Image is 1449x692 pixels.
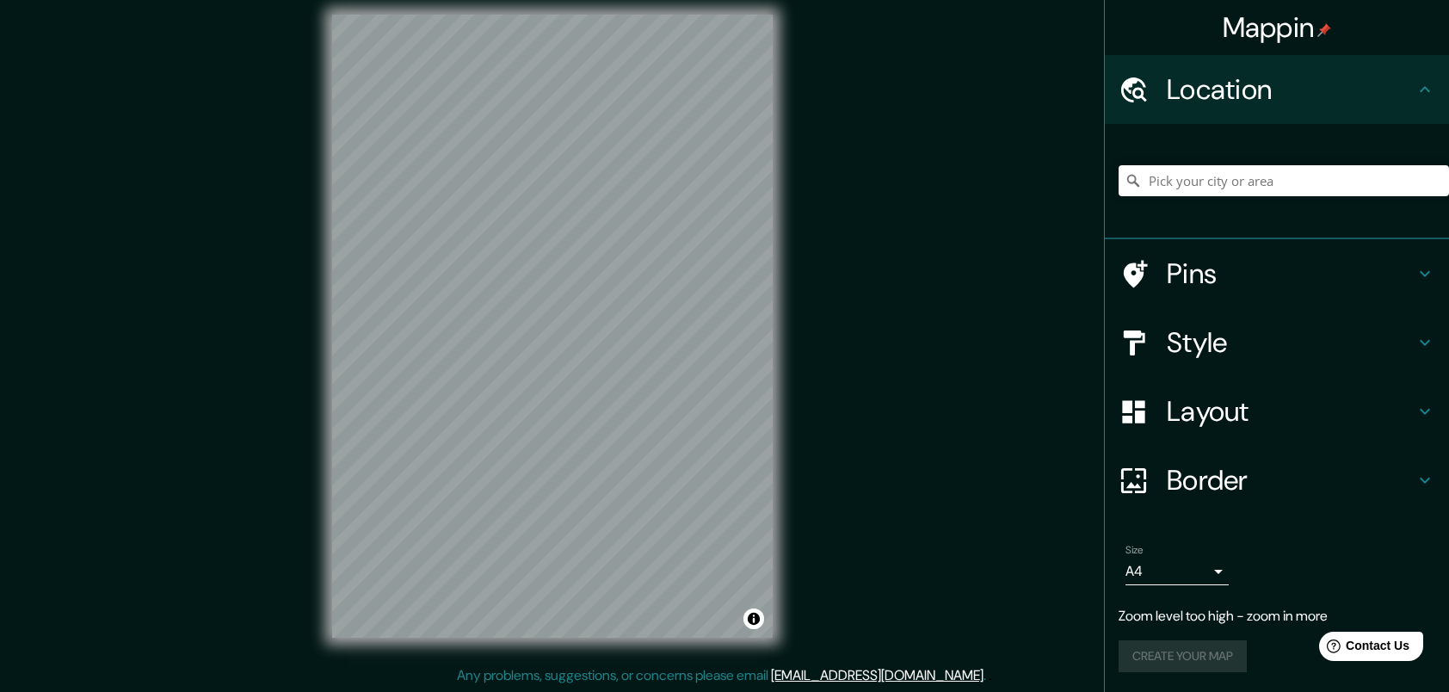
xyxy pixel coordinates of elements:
[457,665,986,686] p: Any problems, suggestions, or concerns please email .
[1167,325,1415,360] h4: Style
[1105,308,1449,377] div: Style
[1119,165,1449,196] input: Pick your city or area
[1105,239,1449,308] div: Pins
[771,666,983,684] a: [EMAIL_ADDRESS][DOMAIN_NAME]
[1119,606,1435,627] p: Zoom level too high - zoom in more
[1223,10,1332,45] h4: Mappin
[1167,394,1415,429] h4: Layout
[1105,55,1449,124] div: Location
[986,665,989,686] div: .
[1125,558,1229,585] div: A4
[1167,463,1415,497] h4: Border
[743,609,764,629] button: Toggle attribution
[332,15,773,638] canvas: Map
[1296,625,1430,673] iframe: Help widget launcher
[1125,543,1144,558] label: Size
[989,665,992,686] div: .
[1167,72,1415,107] h4: Location
[1317,23,1331,37] img: pin-icon.png
[1105,446,1449,515] div: Border
[1167,256,1415,291] h4: Pins
[1105,377,1449,446] div: Layout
